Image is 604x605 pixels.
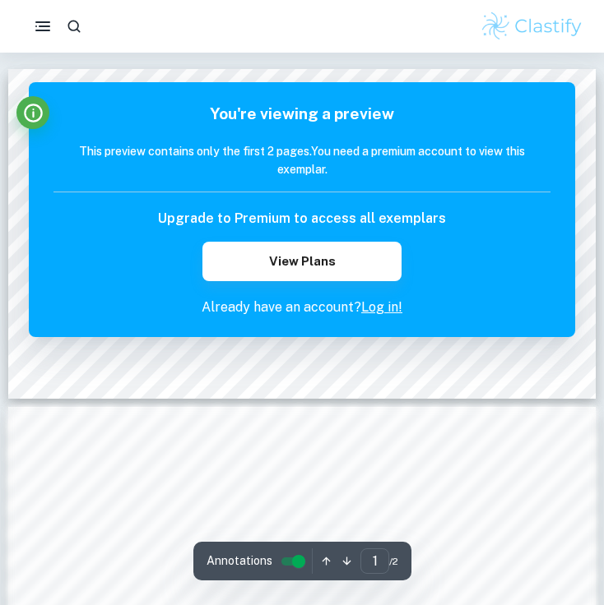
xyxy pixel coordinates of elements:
img: Clastify logo [480,10,584,43]
span: / 2 [389,554,398,569]
button: Info [16,96,49,129]
h5: You're viewing a preview [53,102,551,126]
button: View Plans [202,242,402,281]
h6: This preview contains only the first 2 pages. You need a premium account to view this exemplar. [53,142,551,178]
a: Log in! [361,299,402,315]
h6: Upgrade to Premium to access all exemplars [158,209,446,229]
span: Annotations [207,552,272,570]
p: Already have an account? [53,298,551,317]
